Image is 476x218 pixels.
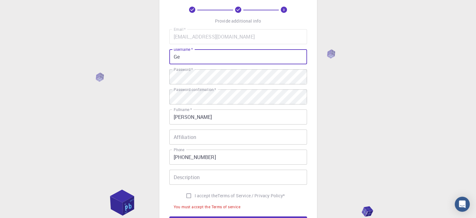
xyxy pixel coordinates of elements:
[218,193,285,199] a: Terms of Service / Privacy Policy*
[215,18,261,24] p: Provide additional info
[174,107,192,112] label: Fullname
[174,204,240,210] div: You must accept the Terms of service
[195,193,218,199] span: I accept the
[174,47,193,52] label: username
[174,147,184,152] label: Phone
[174,87,216,92] label: Password confirmation
[174,67,193,72] label: Password
[283,8,285,12] text: 3
[174,27,186,32] label: Email
[455,197,470,212] div: Open Intercom Messenger
[218,193,285,199] p: Terms of Service / Privacy Policy *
